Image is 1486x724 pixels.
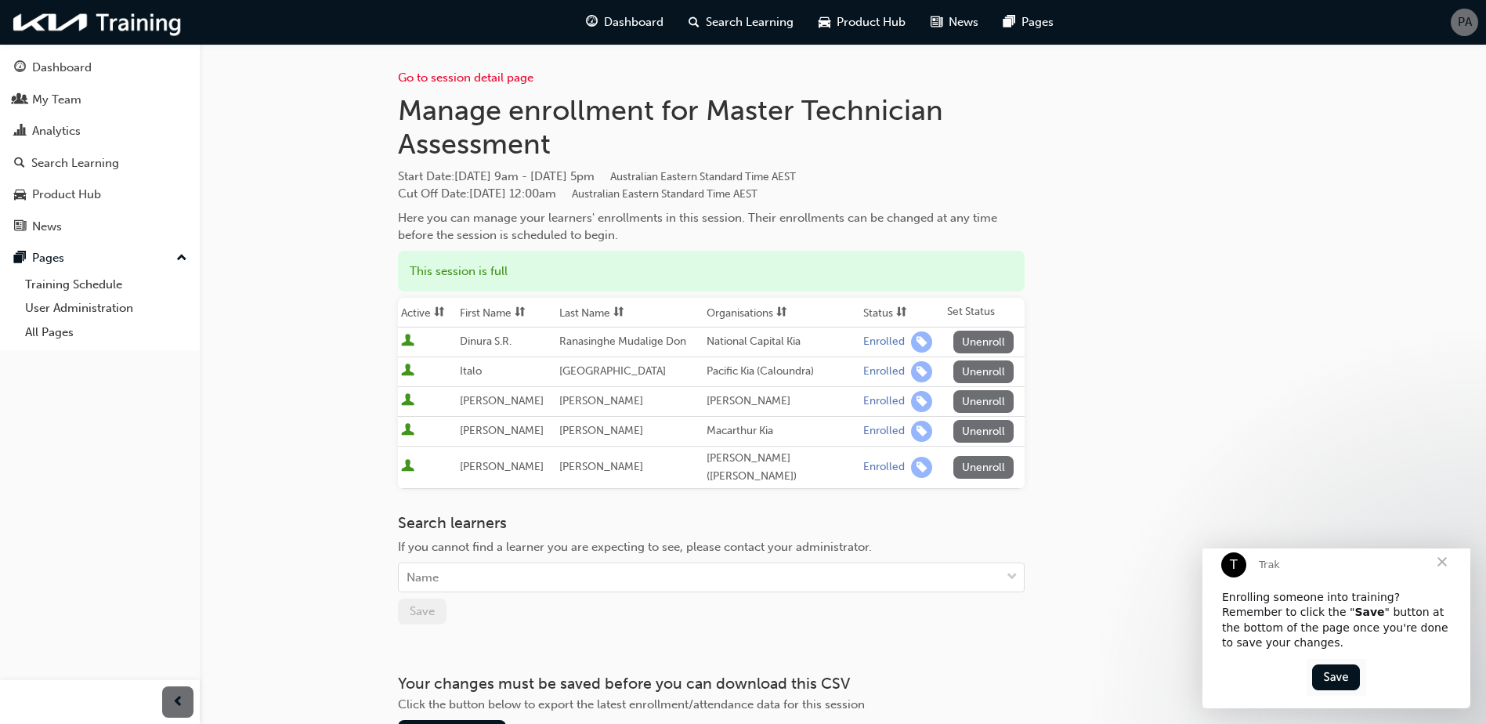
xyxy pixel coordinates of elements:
[6,85,193,114] a: My Team
[8,6,188,38] img: kia-training
[911,421,932,442] span: learningRecordVerb_ENROLL-icon
[32,186,101,204] div: Product Hub
[1202,548,1470,708] iframe: Intercom live chat message
[586,13,598,32] span: guage-icon
[706,13,794,31] span: Search Learning
[398,697,865,711] span: Click the button below to export the latest enrollment/attendance data for this session
[863,364,905,379] div: Enrolled
[19,320,193,345] a: All Pages
[32,249,64,267] div: Pages
[14,61,26,75] span: guage-icon
[460,335,512,348] span: Dinura S.R.
[1458,13,1472,31] span: PA
[401,393,414,409] span: User is active
[707,450,857,485] div: [PERSON_NAME] ([PERSON_NAME])
[457,298,556,328] th: Toggle SortBy
[610,170,796,183] span: Australian Eastern Standard Time AEST
[398,209,1025,244] div: Here you can manage your learners' enrollments in this session. Their enrollments can be changed ...
[6,149,193,178] a: Search Learning
[460,424,544,437] span: [PERSON_NAME]
[613,306,624,320] span: sorting-icon
[559,424,643,437] span: [PERSON_NAME]
[1003,13,1015,32] span: pages-icon
[559,460,643,473] span: [PERSON_NAME]
[19,273,193,297] a: Training Schedule
[398,186,757,201] span: Cut Off Date : [DATE] 12:00am
[707,363,857,381] div: Pacific Kia (Caloundra)
[676,6,806,38] a: search-iconSearch Learning
[398,298,457,328] th: Toggle SortBy
[837,13,906,31] span: Product Hub
[944,298,1025,328] th: Set Status
[953,456,1014,479] button: Unenroll
[1021,13,1054,31] span: Pages
[918,6,991,38] a: news-iconNews
[707,422,857,440] div: Macarthur Kia
[931,13,942,32] span: news-icon
[953,360,1014,383] button: Unenroll
[559,335,686,348] span: Ranasinghe Mudalige Don
[707,333,857,351] div: National Capital Kia
[703,298,860,328] th: Toggle SortBy
[14,188,26,202] span: car-icon
[6,180,193,209] a: Product Hub
[398,93,1025,161] h1: Manage enrollment for Master Technician Assessment
[863,394,905,409] div: Enrolled
[32,59,92,77] div: Dashboard
[434,306,445,320] span: sorting-icon
[14,220,26,234] span: news-icon
[776,306,787,320] span: sorting-icon
[398,71,533,85] a: Go to session detail page
[410,604,435,618] span: Save
[19,296,193,320] a: User Administration
[32,218,62,236] div: News
[6,212,193,241] a: News
[689,13,700,32] span: search-icon
[991,6,1066,38] a: pages-iconPages
[398,251,1025,292] div: This session is full
[1451,9,1478,36] button: PA
[14,93,26,107] span: people-icon
[32,122,81,140] div: Analytics
[1007,567,1018,588] span: down-icon
[14,252,26,266] span: pages-icon
[6,50,193,244] button: DashboardMy TeamAnalyticsSearch LearningProduct HubNews
[460,364,482,378] span: Italo
[863,460,905,475] div: Enrolled
[401,334,414,349] span: User is active
[398,514,1025,532] h3: Search learners
[31,154,119,172] div: Search Learning
[454,169,796,183] span: [DATE] 9am - [DATE] 5pm
[20,42,248,103] div: Enrolling someone into training? Remember to click the " " button at the bottom of the page once ...
[14,157,25,171] span: search-icon
[911,391,932,412] span: learningRecordVerb_ENROLL-icon
[573,6,676,38] a: guage-iconDashboard
[911,361,932,382] span: learningRecordVerb_ENROLL-icon
[953,331,1014,353] button: Unenroll
[572,187,757,201] span: Australian Eastern Standard Time AEST
[806,6,918,38] a: car-iconProduct Hub
[407,569,439,587] div: Name
[172,693,184,712] span: prev-icon
[401,423,414,439] span: User is active
[863,335,905,349] div: Enrolled
[398,168,1025,186] span: Start Date :
[398,599,447,624] button: Save
[819,13,830,32] span: car-icon
[460,394,544,407] span: [PERSON_NAME]
[556,298,703,328] th: Toggle SortBy
[860,298,943,328] th: Toggle SortBy
[398,675,1025,693] h3: Your changes must be saved before you can download this CSV
[152,57,182,70] b: Save
[559,394,643,407] span: [PERSON_NAME]
[6,117,193,146] a: Analytics
[707,393,857,411] div: [PERSON_NAME]
[896,306,907,320] span: sorting-icon
[6,53,193,82] a: Dashboard
[398,540,872,554] span: If you cannot find a learner you are expecting to see, please contact your administrator.
[604,13,663,31] span: Dashboard
[559,364,666,378] span: [GEOGRAPHIC_DATA]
